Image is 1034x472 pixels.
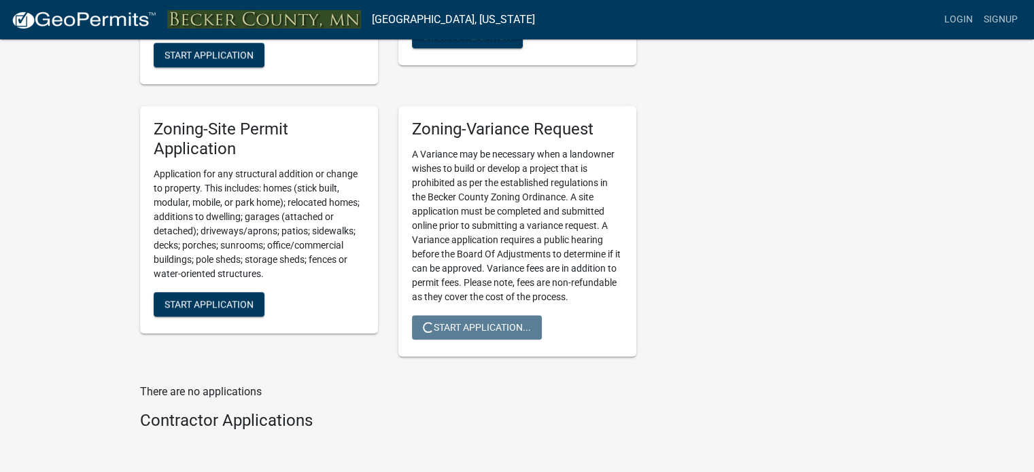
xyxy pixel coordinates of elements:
[412,147,623,304] p: A Variance may be necessary when a landowner wishes to build or develop a project that is prohibi...
[140,411,636,431] h4: Contractor Applications
[140,384,636,400] p: There are no applications
[412,24,523,48] button: Start Application
[412,120,623,139] h5: Zoning-Variance Request
[372,8,535,31] a: [GEOGRAPHIC_DATA], [US_STATE]
[154,292,264,316] button: Start Application
[165,298,254,309] span: Start Application
[978,7,1023,33] a: Signup
[423,322,531,333] span: Start Application...
[412,315,542,340] button: Start Application...
[167,10,361,29] img: Becker County, Minnesota
[939,7,978,33] a: Login
[154,167,364,281] p: Application for any structural addition or change to property. This includes: homes (stick built,...
[165,50,254,60] span: Start Application
[154,120,364,159] h5: Zoning-Site Permit Application
[423,30,512,41] span: Start Application
[154,43,264,67] button: Start Application
[140,411,636,436] wm-workflow-list-section: Contractor Applications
